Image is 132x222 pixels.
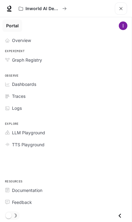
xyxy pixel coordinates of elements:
a: Graph Registry [2,55,129,65]
a: Feedback [2,197,129,208]
a: Logs [2,103,129,113]
button: User avatar [117,20,129,32]
button: All workspaces [16,2,69,15]
button: Close drawer [113,209,127,222]
a: Dashboards [2,79,129,90]
span: Graph Registry [12,57,42,63]
span: Traces [12,93,25,99]
span: Dark mode toggle [6,212,12,219]
a: Overview [2,35,129,46]
p: Inworld AI Demos [25,6,60,11]
img: User avatar [119,21,127,30]
a: TTS Playground [2,139,129,150]
span: Documentation [12,187,42,193]
span: Logs [12,105,22,111]
a: LLM Playground [2,127,129,138]
span: Feedback [12,199,32,205]
span: TTS Playground [12,141,45,148]
a: Portal [2,20,22,32]
a: Documentation [2,185,129,196]
span: LLM Playground [12,129,45,136]
span: Overview [12,37,31,44]
a: Traces [2,91,129,101]
span: Dashboards [12,81,36,87]
button: open drawer [115,2,127,15]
